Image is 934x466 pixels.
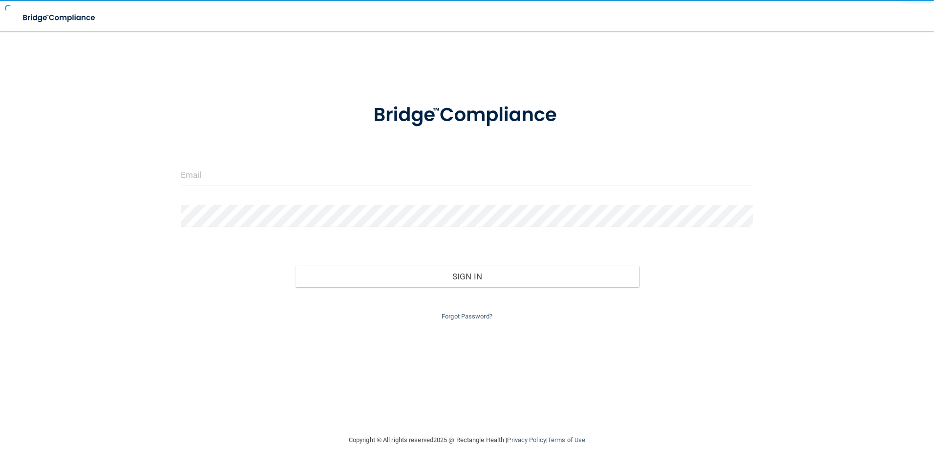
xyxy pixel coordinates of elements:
input: Email [181,164,754,186]
div: Copyright © All rights reserved 2025 @ Rectangle Health | | [289,424,645,456]
a: Forgot Password? [442,313,492,320]
a: Terms of Use [548,436,585,444]
img: bridge_compliance_login_screen.278c3ca4.svg [353,90,581,141]
button: Sign In [295,266,639,287]
img: bridge_compliance_login_screen.278c3ca4.svg [15,8,105,28]
a: Privacy Policy [507,436,546,444]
